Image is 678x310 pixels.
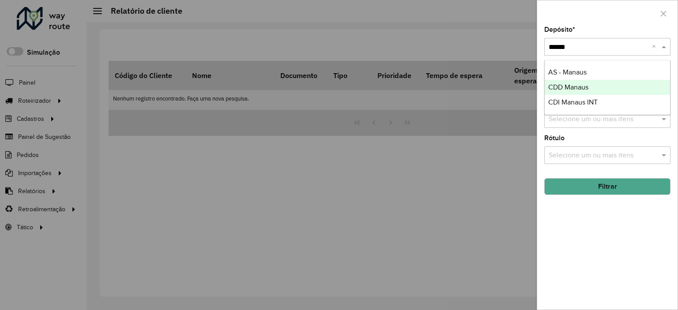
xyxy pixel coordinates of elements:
span: CDD Manaus [548,83,588,91]
label: Rótulo [544,133,565,143]
button: Filtrar [544,178,670,195]
span: Clear all [652,41,659,52]
span: CDI Manaus INT [548,98,598,106]
label: Depósito [544,24,575,35]
span: AS - Manaus [548,68,587,76]
ng-dropdown-panel: Options list [544,60,670,115]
